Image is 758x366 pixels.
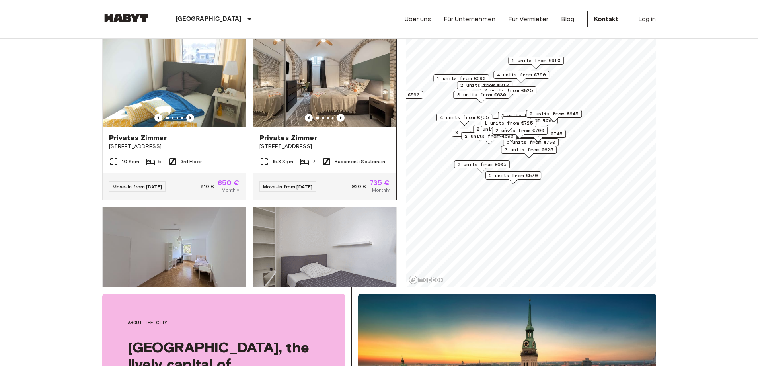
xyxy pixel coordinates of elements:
[484,119,533,127] span: 1 units from €725
[508,57,564,69] div: Map marker
[530,110,578,117] span: 2 units from €645
[502,116,558,129] div: Map marker
[186,114,194,122] button: Previous image
[352,183,366,190] span: 920 €
[501,146,557,158] div: Map marker
[372,186,390,194] span: Monthly
[253,31,396,127] img: Marketing picture of unit DE-02-004-006-05HF
[218,179,240,186] span: 650 €
[501,112,550,119] span: 3 units from €800
[444,14,495,24] a: Für Unternehmen
[457,91,506,98] span: 3 units from €630
[128,319,320,326] span: About the city
[367,91,423,103] div: Map marker
[122,158,140,165] span: 10 Sqm
[477,125,525,133] span: 2 units from €925
[455,129,504,136] span: 3 units from €785
[335,158,387,165] span: Basement (Souterrain)
[102,31,246,200] a: Marketing picture of unit DE-02-011-001-01HFPrevious imagePrevious imagePrivates Zimmer[STREET_AD...
[493,71,549,83] div: Map marker
[405,14,431,24] a: Über uns
[453,91,509,103] div: Map marker
[103,207,246,303] img: Marketing picture of unit DE-02-023-04M
[181,158,202,165] span: 3rd Floor
[263,184,313,190] span: Move-in from [DATE]
[457,81,512,94] div: Map marker
[433,74,489,87] div: Map marker
[514,130,562,137] span: 3 units from €745
[485,172,541,184] div: Map marker
[481,119,536,131] div: Map marker
[452,129,507,141] div: Map marker
[508,14,548,24] a: Für Vermieter
[505,146,553,153] span: 3 units from €625
[492,127,548,139] div: Map marker
[409,275,444,284] a: Mapbox logo
[436,114,492,126] div: Map marker
[506,117,554,124] span: 6 units from €690
[484,87,533,94] span: 2 units from €825
[526,110,582,122] div: Map marker
[259,143,390,151] span: [STREET_ADDRESS]
[503,138,559,151] div: Map marker
[253,31,397,200] a: Marketing picture of unit DE-02-004-006-05HFPrevious imagePrevious imagePrivates Zimmer[STREET_AD...
[496,119,544,126] span: 5 units from €715
[440,114,489,121] span: 4 units from €755
[561,14,575,24] a: Blog
[454,160,510,173] div: Map marker
[437,75,485,82] span: 1 units from €690
[454,91,509,103] div: Map marker
[497,71,546,78] span: 4 units from €790
[510,130,566,142] div: Map marker
[489,172,538,179] span: 2 units from €570
[337,114,345,122] button: Previous image
[371,91,419,98] span: 3 units from €590
[109,143,240,151] span: [STREET_ADDRESS]
[103,31,246,127] img: Marketing picture of unit DE-02-011-001-01HF
[259,133,317,143] span: Privates Zimmer
[458,161,506,168] span: 3 units from €605
[460,82,509,89] span: 2 units from €810
[481,86,536,99] div: Map marker
[175,14,242,24] p: [GEOGRAPHIC_DATA]
[638,14,656,24] a: Log in
[305,114,313,122] button: Previous image
[473,125,529,137] div: Map marker
[109,133,167,143] span: Privates Zimmer
[485,171,541,184] div: Map marker
[253,207,396,303] img: Marketing picture of unit DE-02-002-002-02HF
[113,184,162,190] span: Move-in from [DATE]
[498,112,553,124] div: Map marker
[201,183,214,190] span: 810 €
[272,158,293,165] span: 15.3 Sqm
[495,127,544,134] span: 2 units from €700
[222,186,239,194] span: Monthly
[461,132,517,145] div: Map marker
[154,114,162,122] button: Previous image
[102,14,150,22] img: Habyt
[312,158,316,165] span: 7
[587,11,625,27] a: Kontakt
[158,158,161,165] span: 5
[512,57,560,64] span: 1 units from €910
[370,179,390,186] span: 735 €
[465,133,513,140] span: 2 units from €690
